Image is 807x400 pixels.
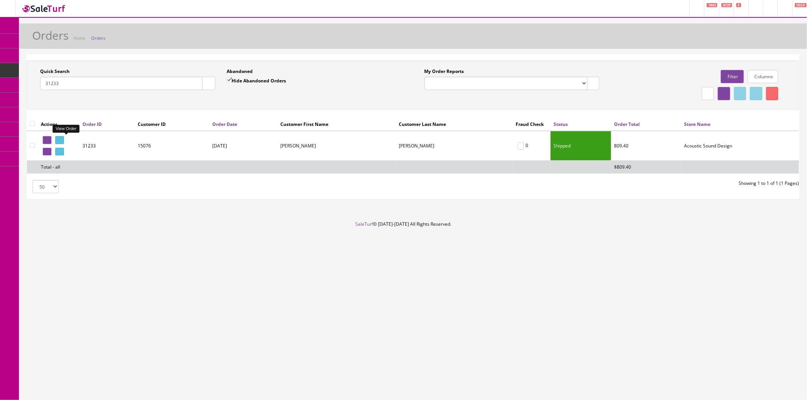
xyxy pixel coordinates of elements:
[721,70,743,83] a: Filter
[413,180,805,187] div: Showing 1 to 1 of 1 (1 Pages)
[212,121,237,127] a: Order Date
[554,121,568,127] a: Status
[684,121,711,127] a: Store Name
[73,35,85,41] a: Home
[707,3,717,7] span: 1943
[38,117,79,131] th: Actions
[135,117,209,131] th: Customer ID
[513,117,550,131] th: Fraud Check
[91,35,105,41] a: Orders
[277,131,396,161] td: Kathy
[79,131,135,161] td: 31233
[396,117,513,131] th: Customer Last Name
[227,68,253,75] label: Abandoned
[748,70,778,83] a: Columns
[424,68,464,75] label: My Order Reports
[40,77,202,90] input: Order ID or Customer Name
[611,131,681,161] td: 809.40
[721,3,732,7] span: 8725
[611,161,681,174] td: $809.40
[513,131,550,161] td: 0
[21,3,67,14] img: SaleTurf
[227,77,286,84] label: Hide Abandoned Orders
[614,121,640,127] a: Order Total
[736,3,741,7] span: 3
[356,221,373,227] a: SaleTurf
[32,29,68,42] h1: Orders
[550,131,611,161] td: Shipped
[277,117,396,131] th: Customer First Name
[82,121,102,127] a: Order ID
[38,161,79,174] td: Total - all
[681,131,799,161] td: Acoustic Sound Design
[40,68,70,75] label: Quick Search
[396,131,513,161] td: Wasson
[53,125,79,133] div: View Order
[795,3,807,7] span: HELP
[209,131,277,161] td: [DATE]
[227,78,232,82] input: Hide Abandoned Orders
[135,131,209,161] td: 15076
